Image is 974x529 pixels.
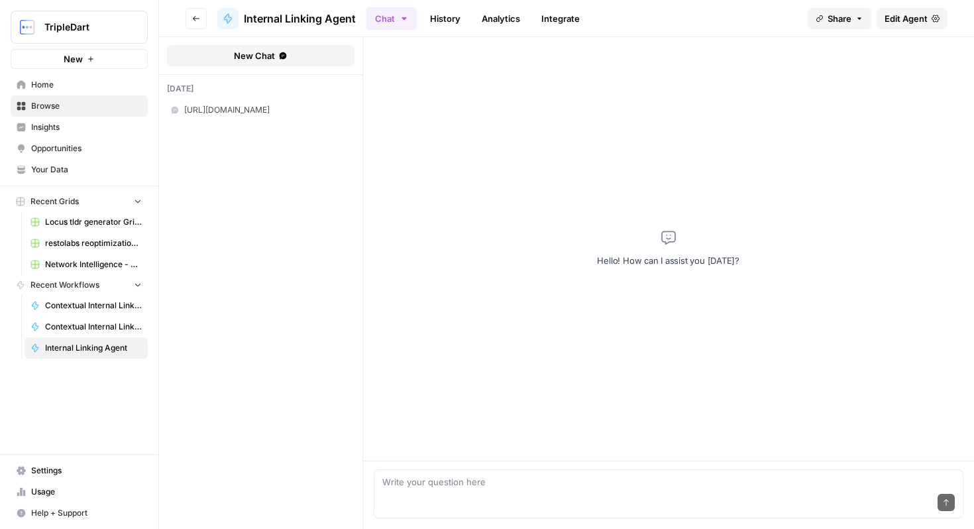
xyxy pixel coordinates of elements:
span: restolabs reoptimizations aug [45,237,142,249]
button: Share [808,8,871,29]
a: [URL][DOMAIN_NAME] [167,100,354,120]
span: New [64,52,83,66]
span: Usage [31,486,142,498]
button: New [11,49,148,69]
a: Opportunities [11,138,148,159]
a: Internal Linking Agent [217,8,356,29]
a: Internal Linking Agent [25,337,148,359]
a: Integrate [533,8,588,29]
button: Recent Grids [11,192,148,211]
a: Your Data [11,159,148,180]
span: New Chat [234,49,275,62]
button: Recent Workflows [11,275,148,295]
span: Internal Linking Agent [45,342,142,354]
a: Usage [11,481,148,502]
span: Opportunities [31,143,142,154]
span: Share [828,12,851,25]
a: Analytics [474,8,528,29]
a: Contextual Internal Linking Addition to Existing Articles [25,316,148,337]
span: Home [31,79,142,91]
a: Network Intelligence - pseo- 1 Grid [25,254,148,275]
span: Edit Agent [885,12,928,25]
button: Workspace: TripleDart [11,11,148,44]
span: Network Intelligence - pseo- 1 Grid [45,259,142,270]
span: Contextual Internal Linking Issue Identification [45,300,142,312]
a: History [422,8,468,29]
a: Browse [11,95,148,117]
a: Home [11,74,148,95]
a: Contextual Internal Linking Issue Identification [25,295,148,316]
a: restolabs reoptimizations aug [25,233,148,254]
span: Locus tldr generator Grid (3) [45,216,142,228]
button: Help + Support [11,502,148,524]
span: Help + Support [31,507,142,519]
a: Settings [11,460,148,481]
div: [DATE] [167,83,354,95]
span: Settings [31,465,142,477]
button: Chat [366,7,417,30]
a: Locus tldr generator Grid (3) [25,211,148,233]
span: Your Data [31,164,142,176]
span: TripleDart [44,21,125,34]
span: [URL][DOMAIN_NAME] [184,104,351,116]
button: New Chat [167,45,354,66]
img: TripleDart Logo [15,15,39,39]
a: Insights [11,117,148,138]
a: Edit Agent [877,8,947,29]
span: Internal Linking Agent [244,11,356,27]
span: Recent Grids [30,196,79,207]
span: Contextual Internal Linking Addition to Existing Articles [45,321,142,333]
span: Insights [31,121,142,133]
span: Recent Workflows [30,279,99,291]
span: Browse [31,100,142,112]
p: Hello! How can I assist you [DATE]? [597,254,739,268]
